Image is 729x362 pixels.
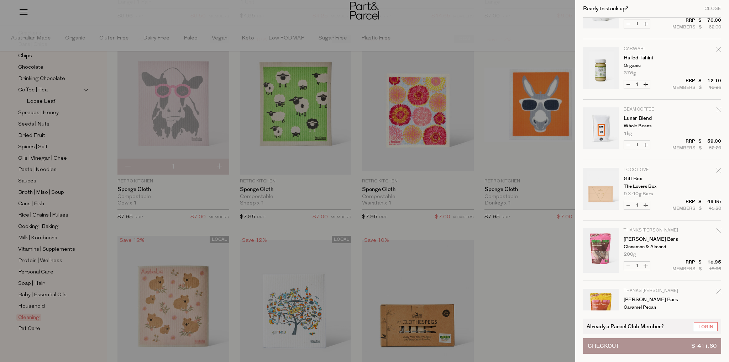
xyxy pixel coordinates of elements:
[716,46,721,55] div: Remove Hulled Tahini
[694,322,718,331] a: Login
[588,339,619,353] span: Checkout
[587,322,664,330] span: Already a Parcel Club Member?
[583,338,721,354] button: Checkout$ 411.60
[624,55,679,60] a: Hulled Tahini
[624,176,679,181] a: Gift Box
[624,168,679,172] p: Loco Love
[624,245,679,249] p: Cinnamon & Almond
[716,167,721,176] div: Remove Gift Box
[633,20,641,28] input: QTY Oomite
[633,80,641,89] input: QTY Hulled Tahini
[624,47,679,51] p: Carwari
[633,262,641,270] input: QTY Darl Bars
[583,6,628,11] h2: Ready to stock up?
[716,106,721,116] div: Remove Lunar Blend
[704,6,721,11] div: Close
[624,237,679,242] a: [PERSON_NAME] Bars
[624,192,653,196] span: 9 x 40g Bars
[624,63,679,68] p: Organic
[633,201,641,209] input: QTY Gift Box
[624,184,679,189] p: The Lovers Box
[624,228,679,233] p: Thanks [PERSON_NAME]
[624,131,632,136] span: 1kg
[624,289,679,293] p: Thanks [PERSON_NAME]
[633,141,641,149] input: QTY Lunar Blend
[716,227,721,237] div: Remove Darl Bars
[624,124,679,128] p: Whole Beans
[716,288,721,297] div: Remove Darl Bars
[624,305,679,310] p: Caramel Pecan
[624,71,636,75] span: 375g
[624,107,679,112] p: Beam Coffee
[624,252,636,257] span: 200g
[624,116,679,121] a: Lunar Blend
[624,297,679,302] a: [PERSON_NAME] Bars
[691,339,717,353] span: $ 411.60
